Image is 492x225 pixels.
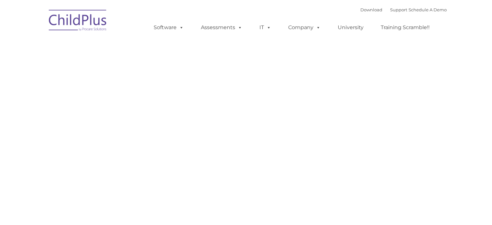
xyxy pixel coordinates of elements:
[194,21,249,34] a: Assessments
[374,21,436,34] a: Training Scramble!!
[46,5,110,38] img: ChildPlus by Procare Solutions
[147,21,190,34] a: Software
[390,7,407,12] a: Support
[331,21,370,34] a: University
[360,7,382,12] a: Download
[282,21,327,34] a: Company
[360,7,447,12] font: |
[253,21,278,34] a: IT
[409,7,447,12] a: Schedule A Demo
